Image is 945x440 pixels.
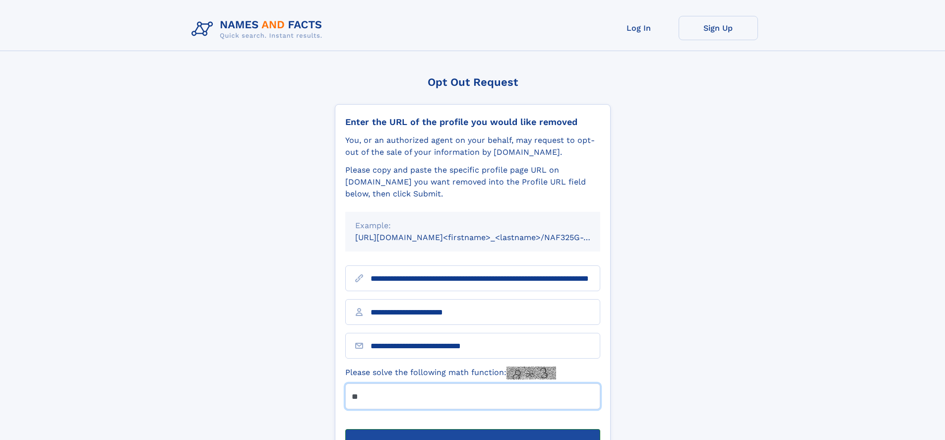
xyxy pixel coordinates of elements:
img: Logo Names and Facts [188,16,330,43]
a: Sign Up [679,16,758,40]
a: Log In [599,16,679,40]
div: Enter the URL of the profile you would like removed [345,117,600,127]
small: [URL][DOMAIN_NAME]<firstname>_<lastname>/NAF325G-xxxxxxxx [355,233,619,242]
label: Please solve the following math function: [345,367,556,379]
div: Example: [355,220,590,232]
div: Please copy and paste the specific profile page URL on [DOMAIN_NAME] you want removed into the Pr... [345,164,600,200]
div: Opt Out Request [335,76,611,88]
div: You, or an authorized agent on your behalf, may request to opt-out of the sale of your informatio... [345,134,600,158]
